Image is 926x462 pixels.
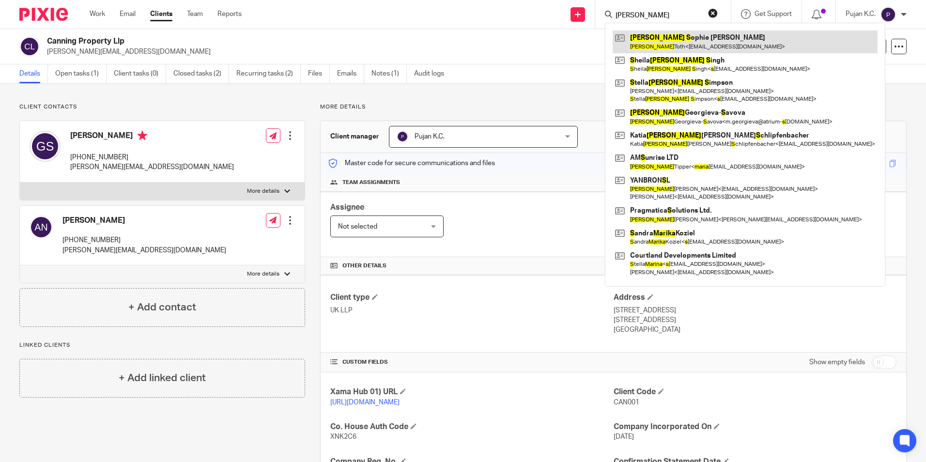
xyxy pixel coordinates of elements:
[247,270,279,278] p: More details
[217,9,242,19] a: Reports
[47,36,629,46] h2: Canning Property Llp
[330,422,613,432] h4: Co. House Auth Code
[330,306,613,315] p: UK LLP
[55,64,107,83] a: Open tasks (1)
[846,9,876,19] p: Pujan K.C.
[614,306,896,315] p: [STREET_ADDRESS]
[755,11,792,17] span: Get Support
[70,131,234,143] h4: [PERSON_NAME]
[19,341,305,349] p: Linked clients
[150,9,172,19] a: Clients
[114,64,166,83] a: Client tasks (0)
[138,131,147,140] i: Primary
[330,293,613,303] h4: Client type
[342,262,386,270] span: Other details
[70,153,234,162] p: [PHONE_NUMBER]
[62,235,226,245] p: [PHONE_NUMBER]
[328,158,495,168] p: Master code for secure communications and files
[19,64,48,83] a: Details
[128,300,196,315] h4: + Add contact
[320,103,907,111] p: More details
[337,64,364,83] a: Emails
[614,315,896,325] p: [STREET_ADDRESS]
[809,357,865,367] label: Show empty fields
[614,433,634,440] span: [DATE]
[62,246,226,255] p: [PERSON_NAME][EMAIL_ADDRESS][DOMAIN_NAME]
[614,293,896,303] h4: Address
[614,387,896,397] h4: Client Code
[614,422,896,432] h4: Company Incorporated On
[30,131,61,162] img: svg%3E
[371,64,407,83] a: Notes (1)
[187,9,203,19] a: Team
[30,216,53,239] img: svg%3E
[415,133,445,140] span: Pujan K.C.
[90,9,105,19] a: Work
[614,325,896,335] p: [GEOGRAPHIC_DATA]
[414,64,451,83] a: Audit logs
[330,433,356,440] span: XNK2C6
[19,36,40,57] img: svg%3E
[708,8,718,18] button: Clear
[62,216,226,226] h4: [PERSON_NAME]
[330,399,400,406] a: [URL][DOMAIN_NAME]
[342,179,400,186] span: Team assignments
[330,132,379,141] h3: Client manager
[330,358,613,366] h4: CUSTOM FIELDS
[614,399,639,406] span: CAN001
[880,7,896,22] img: svg%3E
[397,131,408,142] img: svg%3E
[247,187,279,195] p: More details
[236,64,301,83] a: Recurring tasks (2)
[19,8,68,21] img: Pixie
[19,103,305,111] p: Client contacts
[173,64,229,83] a: Closed tasks (2)
[119,370,206,385] h4: + Add linked client
[330,203,364,211] span: Assignee
[330,387,613,397] h4: Xama Hub 01) URL
[615,12,702,20] input: Search
[120,9,136,19] a: Email
[47,47,775,57] p: [PERSON_NAME][EMAIL_ADDRESS][DOMAIN_NAME]
[338,223,377,230] span: Not selected
[308,64,330,83] a: Files
[70,162,234,172] p: [PERSON_NAME][EMAIL_ADDRESS][DOMAIN_NAME]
